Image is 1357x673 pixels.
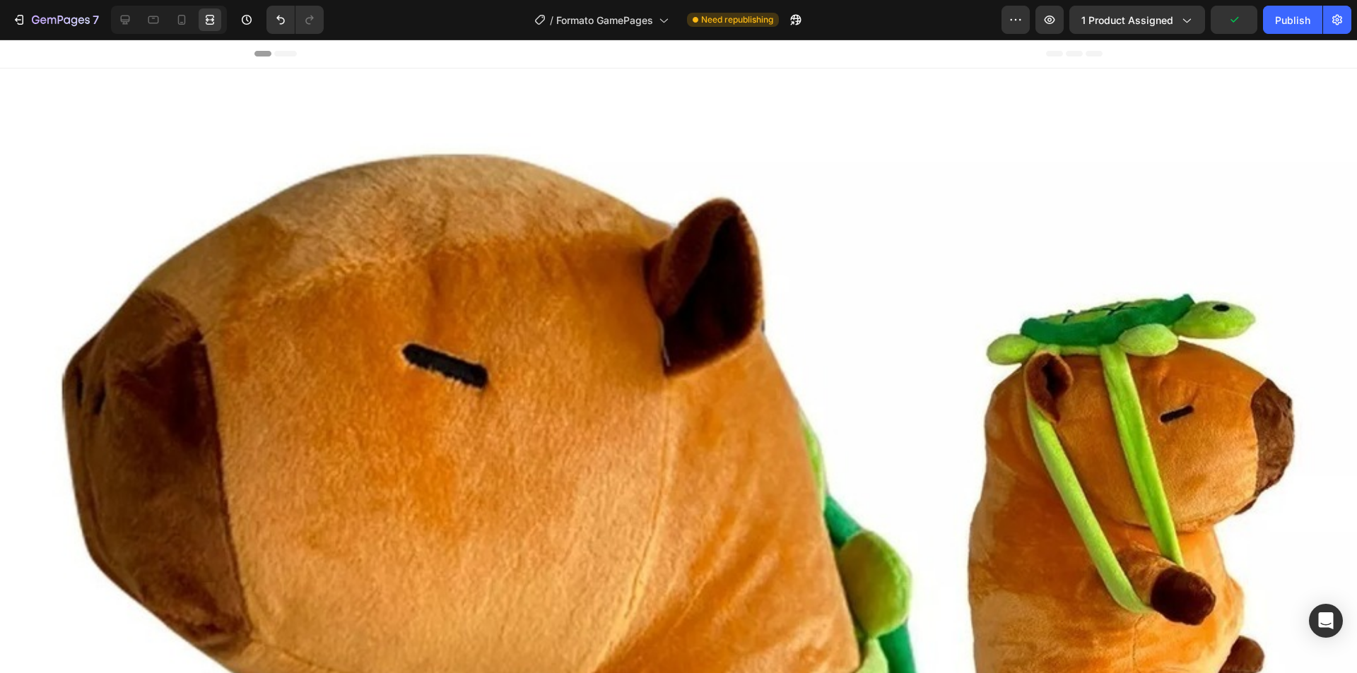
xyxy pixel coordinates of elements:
div: Undo/Redo [266,6,324,34]
p: 7 [93,11,99,28]
span: 1 product assigned [1081,13,1173,28]
button: Publish [1263,6,1322,34]
button: 7 [6,6,105,34]
button: 1 product assigned [1069,6,1205,34]
div: Open Intercom Messenger [1309,604,1343,638]
div: Publish [1275,13,1310,28]
span: / [550,13,553,28]
span: Need republishing [701,13,773,26]
span: Formato GamePages [556,13,653,28]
